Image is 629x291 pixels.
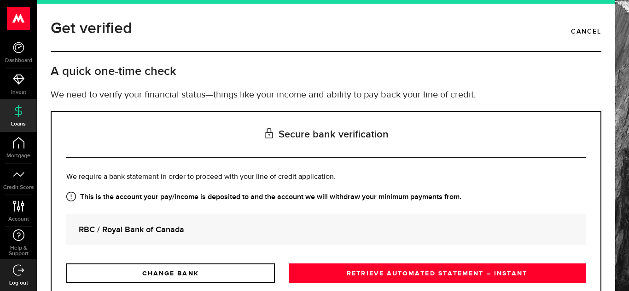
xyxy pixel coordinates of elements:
a: Cancel [571,24,601,40]
h3: Secure bank verification [66,112,586,158]
strong: This is the account your pay/income is deposited to and the account we will withdraw your minimum... [66,192,586,203]
a: RETRIEVE AUTOMATED STATEMENT – INSTANT [289,263,586,283]
h1: Get verified [51,17,132,40]
a: CHANGE BANK [66,263,275,283]
span: We require a bank statement in order to proceed with your line of credit application. [66,173,336,181]
iframe: LiveChat chat widget [590,252,629,291]
h2: A quick one-time check [51,64,601,79]
p: We need to verify your financial status—things like your income and ability to pay back your line... [51,88,601,102]
strong: RBC / Royal Bank of Canada [79,223,573,236]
